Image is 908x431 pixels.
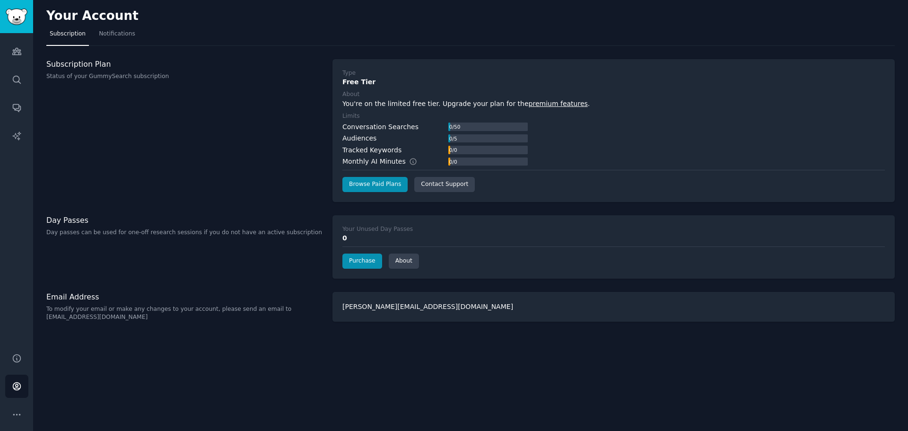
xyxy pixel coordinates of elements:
[342,112,360,121] div: Limits
[46,305,323,322] p: To modify your email or make any changes to your account, please send an email to [EMAIL_ADDRESS]...
[342,122,419,132] div: Conversation Searches
[46,59,323,69] h3: Subscription Plan
[529,100,588,107] a: premium features
[96,26,139,46] a: Notifications
[342,99,885,109] div: You're on the limited free tier. Upgrade your plan for the .
[46,229,323,237] p: Day passes can be used for one-off research sessions if you do not have an active subscription
[46,292,323,302] h3: Email Address
[342,69,356,78] div: Type
[342,233,885,243] div: 0
[414,177,475,192] a: Contact Support
[342,157,427,167] div: Monthly AI Minutes
[448,158,458,166] div: 0 / 0
[342,77,885,87] div: Free Tier
[342,90,359,99] div: About
[342,254,382,269] a: Purchase
[448,146,458,154] div: 0 / 0
[448,123,461,131] div: 0 / 50
[342,177,408,192] a: Browse Paid Plans
[46,72,323,81] p: Status of your GummySearch subscription
[46,26,89,46] a: Subscription
[6,9,27,25] img: GummySearch logo
[448,134,458,143] div: 0 / 5
[50,30,86,38] span: Subscription
[332,292,895,322] div: [PERSON_NAME][EMAIL_ADDRESS][DOMAIN_NAME]
[342,133,376,143] div: Audiences
[46,215,323,225] h3: Day Passes
[389,254,419,269] a: About
[342,145,402,155] div: Tracked Keywords
[342,225,413,234] div: Your Unused Day Passes
[99,30,135,38] span: Notifications
[46,9,139,24] h2: Your Account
